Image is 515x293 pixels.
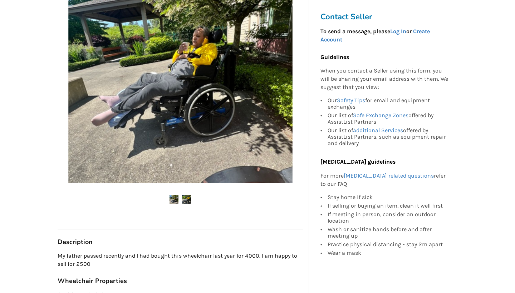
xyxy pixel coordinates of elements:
[320,158,396,165] b: [MEDICAL_DATA] guidelines
[58,252,303,268] p: My father passed recently and I had bought this wheelchair last year for 4000. I am happy to sell...
[328,126,448,146] div: Our list of offered by AssistList Partners, such as equipment repair and delivery
[320,172,448,188] p: For more refer to our FAQ
[320,12,452,22] h3: Contact Seller
[328,202,448,210] div: If selling or buying an item, clean it well first
[320,67,448,92] p: When you contact a Seller using this form, you will be sharing your email address with them. We s...
[320,28,430,43] strong: To send a message, please or
[353,112,408,119] a: Safe Exchange Zones
[328,240,448,249] div: Practice physical distancing - stay 2m apart
[328,97,448,111] div: Our for email and equipment exchanges
[353,127,403,134] a: Additional Services
[182,195,191,204] img: selling wheelchair -wheelchair-mobility-surrey-assistlist-listing
[328,249,448,256] div: Wear a mask
[58,238,303,246] h3: Description
[58,277,303,285] h3: Wheelchair Properties
[328,225,448,240] div: Wash or sanitize hands before and after meeting up
[337,97,365,104] a: Safety Tips
[170,195,178,204] img: selling wheelchair -wheelchair-mobility-surrey-assistlist-listing
[328,111,448,126] div: Our list of offered by AssistList Partners
[390,28,406,35] a: Log In
[344,172,434,179] a: [MEDICAL_DATA] related questions
[328,194,448,202] div: Stay home if sick
[328,210,448,225] div: If meeting in person, consider an outdoor location
[320,54,349,60] b: Guidelines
